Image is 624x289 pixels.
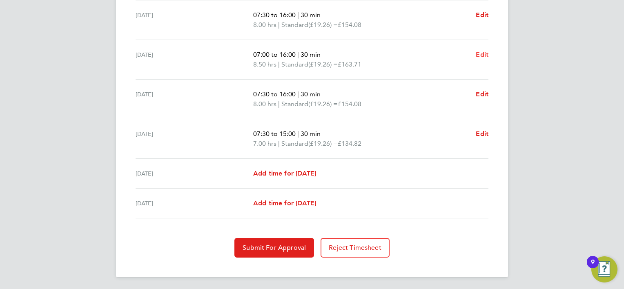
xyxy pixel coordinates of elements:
span: Edit [476,51,488,58]
a: Edit [476,89,488,99]
span: Edit [476,90,488,98]
span: (£19.26) = [308,140,338,147]
span: Reject Timesheet [329,244,381,252]
span: | [297,130,299,138]
span: 8.00 hrs [253,100,276,108]
button: Reject Timesheet [321,238,390,258]
span: 30 min [301,11,321,19]
div: [DATE] [136,169,253,178]
span: Standard [281,60,308,69]
span: | [297,90,299,98]
div: [DATE] [136,198,253,208]
span: 8.50 hrs [253,60,276,68]
span: Add time for [DATE] [253,169,316,177]
span: Add time for [DATE] [253,199,316,207]
span: 07:30 to 16:00 [253,11,296,19]
a: Add time for [DATE] [253,169,316,178]
div: 9 [591,262,595,273]
span: £163.71 [338,60,361,68]
div: [DATE] [136,50,253,69]
span: 07:30 to 15:00 [253,130,296,138]
a: Edit [476,129,488,139]
span: | [278,60,280,68]
span: 07:30 to 16:00 [253,90,296,98]
span: | [278,140,280,147]
span: Edit [476,11,488,19]
span: 7.00 hrs [253,140,276,147]
span: Edit [476,130,488,138]
span: 30 min [301,90,321,98]
span: 30 min [301,130,321,138]
span: | [297,51,299,58]
span: | [297,11,299,19]
span: £154.08 [338,100,361,108]
span: (£19.26) = [308,60,338,68]
div: [DATE] [136,129,253,149]
span: Standard [281,99,308,109]
div: [DATE] [136,89,253,109]
span: Standard [281,20,308,30]
span: | [278,21,280,29]
button: Open Resource Center, 9 new notifications [591,256,617,282]
span: Submit For Approval [243,244,306,252]
span: 07:00 to 16:00 [253,51,296,58]
a: Edit [476,10,488,20]
span: (£19.26) = [308,100,338,108]
div: [DATE] [136,10,253,30]
span: £154.08 [338,21,361,29]
span: | [278,100,280,108]
span: (£19.26) = [308,21,338,29]
span: £134.82 [338,140,361,147]
span: Standard [281,139,308,149]
button: Submit For Approval [234,238,314,258]
span: 30 min [301,51,321,58]
span: 8.00 hrs [253,21,276,29]
a: Edit [476,50,488,60]
a: Add time for [DATE] [253,198,316,208]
